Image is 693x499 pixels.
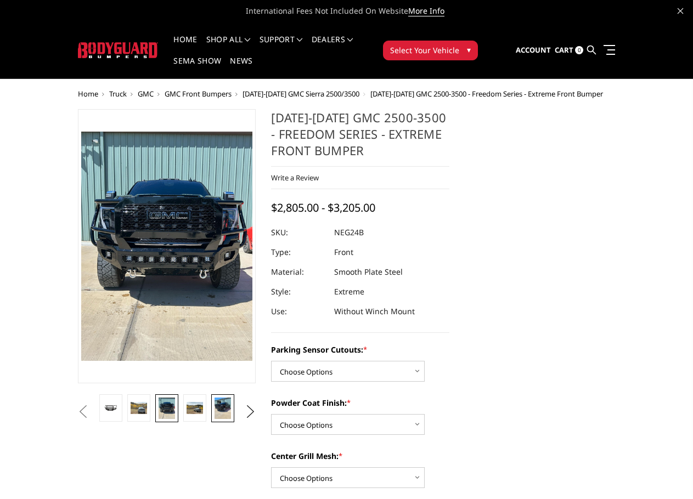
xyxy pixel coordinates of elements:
img: 2024-2025 GMC 2500-3500 - Freedom Series - Extreme Front Bumper [187,402,202,414]
iframe: Chat Widget [638,446,693,499]
a: Home [78,89,98,99]
a: Truck [109,89,127,99]
span: $2,805.00 - $3,205.00 [271,200,375,215]
a: Support [260,36,303,57]
dt: Type: [271,242,326,262]
img: BODYGUARD BUMPERS [78,42,159,58]
span: [DATE]-[DATE] GMC 2500-3500 - Freedom Series - Extreme Front Bumper [370,89,603,99]
dt: Material: [271,262,326,282]
a: More Info [408,5,444,16]
dd: NEG24B [334,223,364,242]
dt: SKU: [271,223,326,242]
label: Center Grill Mesh: [271,450,449,462]
span: Account [516,45,551,55]
span: Cart [555,45,573,55]
dd: Front [334,242,353,262]
a: SEMA Show [173,57,221,78]
dd: Extreme [334,282,364,302]
a: Dealers [312,36,353,57]
dd: Without Winch Mount [334,302,415,321]
dd: Smooth Plate Steel [334,262,403,282]
a: GMC Front Bumpers [165,89,232,99]
img: 2024-2025 GMC 2500-3500 - Freedom Series - Extreme Front Bumper [215,398,230,419]
img: 2024-2025 GMC 2500-3500 - Freedom Series - Extreme Front Bumper [159,398,174,419]
a: News [230,57,252,78]
a: Cart 0 [555,36,583,65]
button: Next [242,404,258,420]
span: 0 [575,46,583,54]
button: Select Your Vehicle [383,41,478,60]
dt: Use: [271,302,326,321]
label: Parking Sensor Cutouts: [271,344,449,355]
a: Account [516,36,551,65]
span: Select Your Vehicle [390,44,459,56]
label: Powder Coat Finish: [271,397,449,409]
dt: Style: [271,282,326,302]
a: GMC [138,89,154,99]
a: Home [173,36,197,57]
a: [DATE]-[DATE] GMC Sierra 2500/3500 [243,89,359,99]
a: 2024-2025 GMC 2500-3500 - Freedom Series - Extreme Front Bumper [78,109,256,383]
a: Write a Review [271,173,319,183]
button: Previous [75,404,92,420]
h1: [DATE]-[DATE] GMC 2500-3500 - Freedom Series - Extreme Front Bumper [271,109,449,167]
img: 2024-2025 GMC 2500-3500 - Freedom Series - Extreme Front Bumper [131,402,147,414]
a: shop all [206,36,251,57]
span: ▾ [467,44,471,55]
